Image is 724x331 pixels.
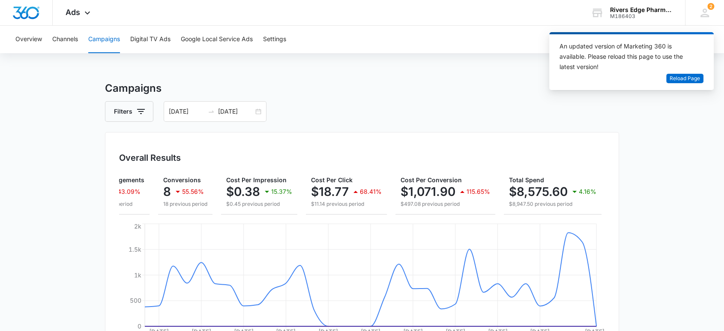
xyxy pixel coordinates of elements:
span: Cost Per Impression [226,176,287,184]
button: Filters [105,101,153,122]
button: Channels [52,26,78,53]
p: $11.14 previous period [311,200,382,208]
button: Digital TV Ads [130,26,171,53]
span: swap-right [208,108,215,115]
p: $0.38 [226,185,260,199]
tspan: 500 [130,297,141,304]
div: notifications count [707,3,714,10]
p: 18 previous period [163,200,207,208]
p: $497.08 previous period [401,200,490,208]
button: Settings [263,26,286,53]
p: 4.16% [579,189,596,195]
p: $18.77 [311,185,349,199]
span: Cost Per Conversion [401,176,462,184]
tspan: 2k [134,222,141,229]
button: Overview [15,26,42,53]
div: account id [610,13,673,19]
button: Campaigns [88,26,120,53]
span: 2 [707,3,714,10]
span: Total Spend [509,176,544,184]
p: 15.37% [271,189,292,195]
input: End date [218,107,254,116]
tspan: 0 [138,322,141,330]
p: $8,575.60 [509,185,568,199]
p: $0.45 previous period [226,200,292,208]
button: Reload Page [666,74,703,84]
div: An updated version of Marketing 360 is available. Please reload this page to use the latest version! [559,41,693,72]
p: 55.56% [182,189,204,195]
input: Start date [169,107,204,116]
span: Cost Per Click [311,176,353,184]
tspan: 1k [134,271,141,278]
span: to [208,108,215,115]
div: account name [610,6,673,13]
p: 115.65% [467,189,490,195]
p: 8 [163,185,171,199]
span: Reload Page [670,75,700,83]
h3: Campaigns [105,81,619,96]
span: Conversions [163,176,201,184]
span: Ads [66,8,80,17]
p: $8,947.50 previous period [509,200,596,208]
p: 43.09% [117,189,141,195]
button: Google Local Service Ads [181,26,253,53]
tspan: 1.5k [129,246,141,253]
p: $1,071.90 [401,185,455,199]
h3: Overall Results [119,151,181,164]
p: 68.41% [360,189,382,195]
